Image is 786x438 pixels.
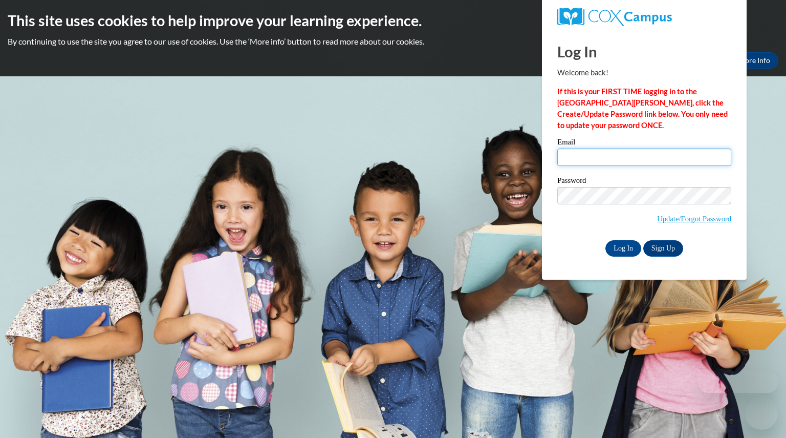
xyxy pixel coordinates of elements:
a: More Info [730,52,778,69]
iframe: Button to launch messaging window [745,397,778,430]
h1: Log In [557,41,731,62]
strong: If this is your FIRST TIME logging in to the [GEOGRAPHIC_DATA][PERSON_NAME], click the Create/Upd... [557,87,728,130]
a: Sign Up [643,240,683,257]
h2: This site uses cookies to help improve your learning experience. [8,10,778,31]
a: COX Campus [557,8,731,26]
input: Log In [605,240,641,257]
a: Update/Forgot Password [657,215,731,223]
p: By continuing to use the site you agree to our use of cookies. Use the ‘More info’ button to read... [8,36,778,47]
label: Password [557,177,731,187]
p: Welcome back! [557,67,731,78]
iframe: Message from company [698,370,778,393]
img: COX Campus [557,8,672,26]
label: Email [557,138,731,149]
